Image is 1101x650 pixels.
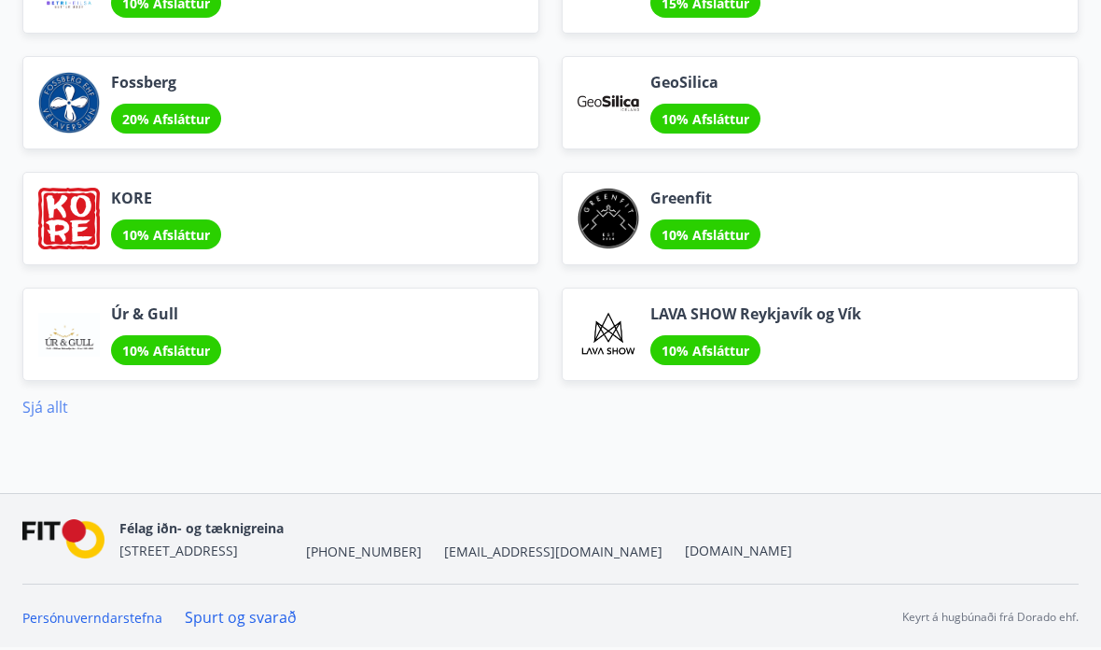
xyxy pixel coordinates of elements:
span: 10% Afsláttur [122,342,210,360]
span: [PHONE_NUMBER] [306,543,422,561]
span: Greenfit [650,188,760,208]
span: KORE [111,188,221,208]
p: Keyrt á hugbúnaði frá Dorado ehf. [902,609,1079,626]
span: [EMAIL_ADDRESS][DOMAIN_NAME] [444,543,662,561]
span: Úr & Gull [111,304,221,324]
span: Fossberg [111,72,221,92]
span: GeoSilica [650,72,760,92]
span: Félag iðn- og tæknigreina [119,519,284,537]
img: FPQVkF9lTnNbbaRSFyT17YYeljoOGk5m51IhT0bO.png [22,519,105,559]
a: Sjá allt [22,397,68,417]
a: [DOMAIN_NAME] [685,542,792,559]
span: LAVA SHOW Reykjavík og Vík [650,304,861,324]
a: Spurt og svarað [185,607,297,628]
span: 10% Afsláttur [662,110,749,128]
span: 10% Afsláttur [662,342,749,360]
span: 10% Afsláttur [122,226,210,244]
span: [STREET_ADDRESS] [119,542,238,559]
a: Persónuverndarstefna [22,609,162,627]
span: 10% Afsláttur [662,226,749,244]
span: 20% Afsláttur [122,110,210,128]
